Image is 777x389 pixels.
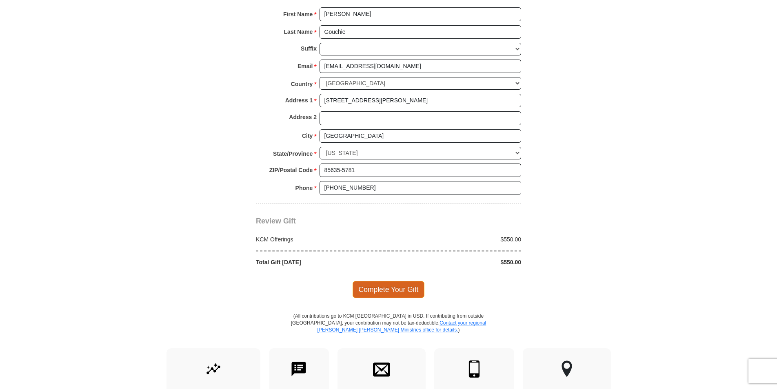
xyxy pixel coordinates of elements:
span: Complete Your Gift [353,281,425,298]
strong: Suffix [301,43,317,54]
strong: Address 1 [285,95,313,106]
div: Total Gift [DATE] [252,258,389,266]
div: $550.00 [388,258,526,266]
img: give-by-stock.svg [205,360,222,378]
img: mobile.svg [466,360,483,378]
p: (All contributions go to KCM [GEOGRAPHIC_DATA] in USD. If contributing from outside [GEOGRAPHIC_D... [291,313,486,348]
strong: Country [291,78,313,90]
strong: Phone [295,182,313,194]
strong: State/Province [273,148,313,159]
img: other-region [561,360,573,378]
strong: Address 2 [289,111,317,123]
strong: Email [297,60,313,72]
strong: ZIP/Postal Code [269,164,313,176]
strong: First Name [283,9,313,20]
img: text-to-give.svg [290,360,307,378]
img: envelope.svg [373,360,390,378]
span: Review Gift [256,217,296,225]
strong: Last Name [284,26,313,38]
div: $550.00 [388,235,526,243]
strong: City [302,130,313,141]
div: KCM Offerings [252,235,389,243]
